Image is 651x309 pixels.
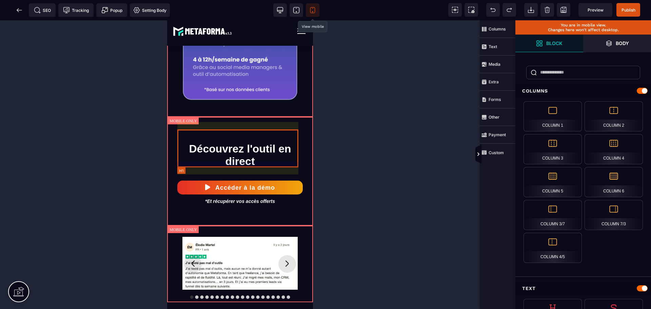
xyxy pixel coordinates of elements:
[515,35,583,52] span: Open Blocks
[306,3,319,17] span: View mobile
[58,3,94,17] span: Tracking code
[557,3,570,17] span: Save
[588,7,604,13] span: Preview
[10,160,136,174] button: Accéder à la démo
[133,7,166,14] span: Setting Body
[101,7,122,14] span: Popup
[489,115,499,120] strong: Other
[524,3,538,17] span: Open Import Webpage
[502,3,516,17] span: Redo
[480,20,515,38] span: Columns
[486,3,500,17] span: Undo
[519,23,648,27] p: You are in mobile view.
[578,3,612,17] span: Preview
[583,35,651,52] span: Open Layers
[489,62,500,67] strong: Media
[524,200,582,230] div: Column 3/7
[63,7,89,14] span: Tracking
[524,134,582,164] div: Column 3
[29,3,56,17] span: Seo meta data
[13,3,26,17] span: Back
[524,101,582,131] div: Column 1
[480,73,515,91] span: Extra
[616,3,640,17] span: Save
[448,3,462,17] span: View components
[465,3,478,17] span: Screenshot
[622,7,635,13] span: Publish
[480,38,515,56] span: Text
[585,200,643,230] div: Column 7/3
[515,282,651,295] div: Text
[38,178,108,184] i: *Et récupérer vos accès offerts
[489,44,497,49] strong: Text
[290,3,303,17] span: View tablet
[15,217,131,269] img: 28714a6991eb3ddfc7805a1f9cb937bb_Capture_d%E2%80%99e%CC%81cran_2025-07-14_a%CC%80_19.36.21.png
[96,3,127,17] span: Create Alert Modal
[6,4,67,17] img: 8fa9e2e868b1947d56ac74b6bb2c0e33_logo-meta-v1-2.fcd3b35b.svg
[273,3,287,17] span: View desktop
[111,235,129,252] button: Diapositive suivante
[540,3,554,17] span: Clear
[34,7,51,14] span: SEO
[524,233,582,263] div: Column 4/5
[515,85,651,97] div: Columns
[546,41,563,46] strong: Block
[515,144,522,165] span: Toggle Views
[480,144,515,161] span: Custom Block
[489,79,499,84] strong: Extra
[489,97,501,102] strong: Forms
[585,167,643,197] div: Column 6
[489,132,506,137] strong: Payment
[585,101,643,131] div: Column 2
[585,134,643,164] div: Column 4
[616,41,629,46] strong: Body
[524,167,582,197] div: Column 5
[480,56,515,73] span: Media
[489,26,506,32] strong: Columns
[480,108,515,126] span: Other
[489,150,504,155] strong: Custom
[519,27,648,32] p: Changes here won't affect desktop.
[480,126,515,144] span: Payment
[17,235,35,252] button: Diapositive précédente
[130,3,170,17] span: Favicon
[10,122,136,153] h1: Découvrez l'outil en direct
[480,91,515,108] span: Forms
